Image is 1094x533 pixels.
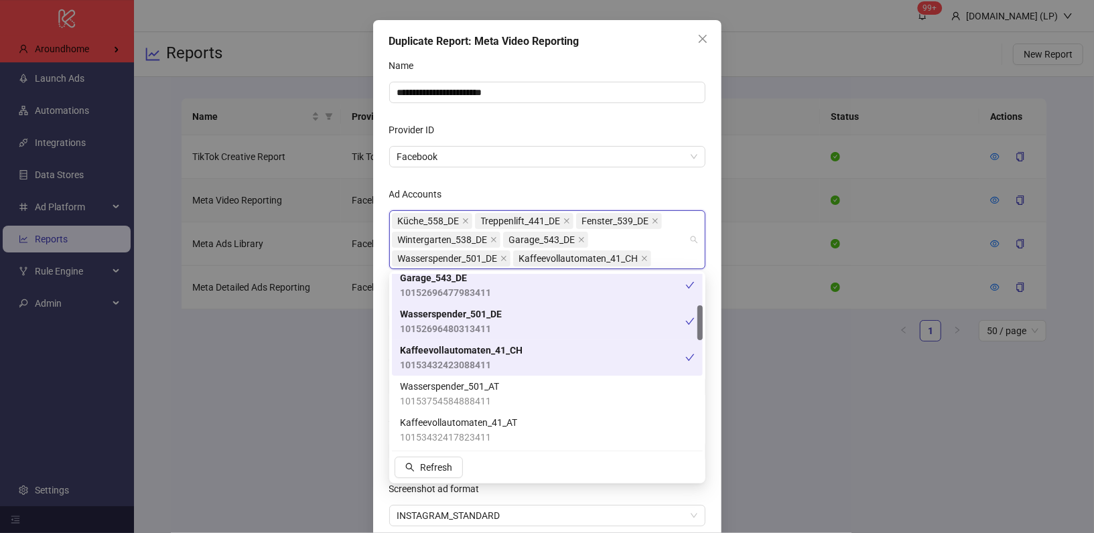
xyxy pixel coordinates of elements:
span: Kaffeevollautomaten_41_CH [513,250,651,266]
span: 10152696477983411 [400,285,491,300]
span: Wintergarten_538_DE [398,232,488,247]
div: Kaffeevollautomaten_41_AT [392,412,703,448]
span: check [685,353,695,362]
span: check [685,317,695,326]
span: close [490,236,497,243]
span: search [405,463,415,472]
span: Kaffeevollautomaten_41_CH [519,251,638,266]
span: INSTAGRAM_STANDARD [397,506,697,526]
span: Küche_558_DE [392,213,472,229]
span: Treppenlift_441_DE [481,214,561,228]
button: Close [692,28,713,50]
span: Treppenlift_441_DE [475,213,573,229]
span: check [685,281,695,290]
span: Refresh [420,462,452,473]
label: Name [389,55,423,76]
span: close [462,218,469,224]
span: Wintergarten_538_DE [392,232,500,248]
span: Garage_543_DE [400,271,491,285]
div: Wasserspender_501_DE [392,303,703,339]
span: Wasserspender_501_DE [398,251,498,266]
span: Garage_543_DE [503,232,588,248]
span: Facebook [397,147,697,167]
span: 10153754584888411 [400,394,499,408]
div: Duplicate Report: Meta Video Reporting [389,33,705,50]
span: 10153432417823411 [400,430,517,445]
span: close [697,33,708,44]
span: close [563,218,570,224]
button: Refresh [395,457,463,478]
div: Kaffeevollautomaten_41_CH [392,339,703,376]
div: Garage_543_DE [392,267,703,303]
span: 10153432423088411 [400,358,523,372]
div: Wasserspender_501_AT [392,376,703,412]
span: Küche_558_DE [398,214,460,228]
span: Kaffeevollautomaten_41_AT [400,415,517,430]
span: Garage_543_DE [509,232,575,247]
label: Screenshot ad format [389,478,488,500]
span: Fenster_539_DE [582,214,649,228]
label: Ad Accounts [389,183,451,205]
span: Fenster_539_DE [576,213,662,229]
span: Kaffeevollautomaten_41_CH [400,343,523,358]
input: Name [389,82,705,103]
input: Ad Accounts [654,250,657,266]
span: close [641,255,648,262]
span: close [652,218,659,224]
span: Wasserspender_501_AT [400,379,499,394]
span: 10152696480313411 [400,321,502,336]
span: close [500,255,507,262]
span: Wasserspender_501_DE [392,250,510,266]
label: Provider ID [389,119,443,141]
span: close [578,236,585,243]
span: Wasserspender_501_DE [400,307,502,321]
